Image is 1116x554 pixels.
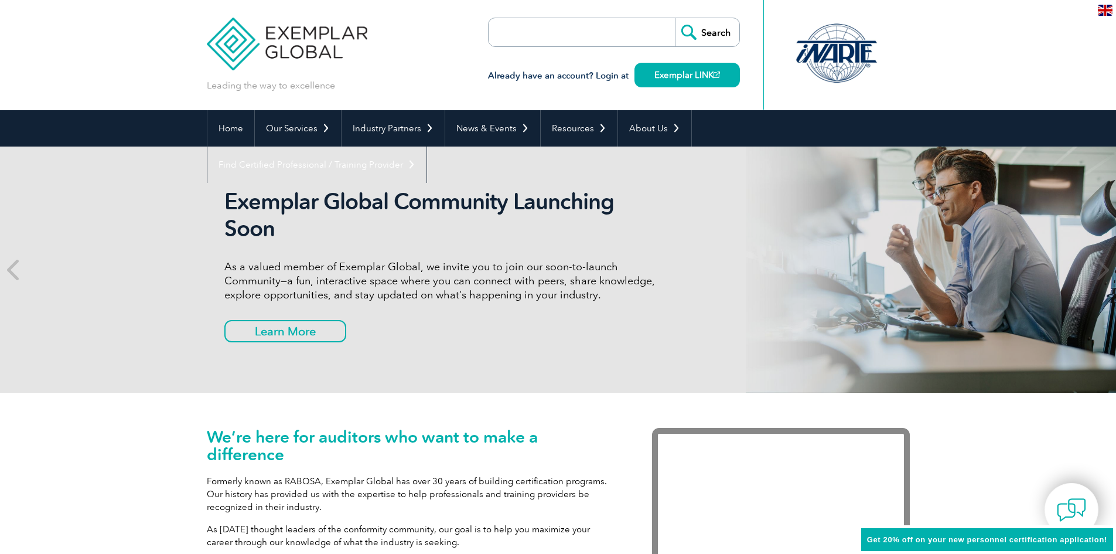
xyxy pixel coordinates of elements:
p: Formerly known as RABQSA, Exemplar Global has over 30 years of building certification programs. O... [207,475,617,514]
input: Search [675,18,739,46]
a: Exemplar LINK [634,63,740,87]
img: open_square.png [714,72,720,78]
a: Home [207,110,254,147]
a: Our Services [255,110,341,147]
h2: Exemplar Global Community Launching Soon [224,188,664,242]
h3: Already have an account? Login at [488,69,740,83]
a: Learn More [224,320,346,342]
img: contact-chat.png [1057,495,1086,525]
a: Resources [541,110,617,147]
h1: We’re here for auditors who want to make a difference [207,428,617,463]
a: Industry Partners [342,110,445,147]
span: Get 20% off on your new personnel certification application! [867,535,1107,544]
p: As a valued member of Exemplar Global, we invite you to join our soon-to-launch Community—a fun, ... [224,260,664,302]
a: Find Certified Professional / Training Provider [207,147,426,183]
a: About Us [618,110,691,147]
a: News & Events [445,110,540,147]
p: As [DATE] thought leaders of the conformity community, our goal is to help you maximize your care... [207,523,617,549]
img: en [1098,5,1112,16]
p: Leading the way to excellence [207,79,335,92]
